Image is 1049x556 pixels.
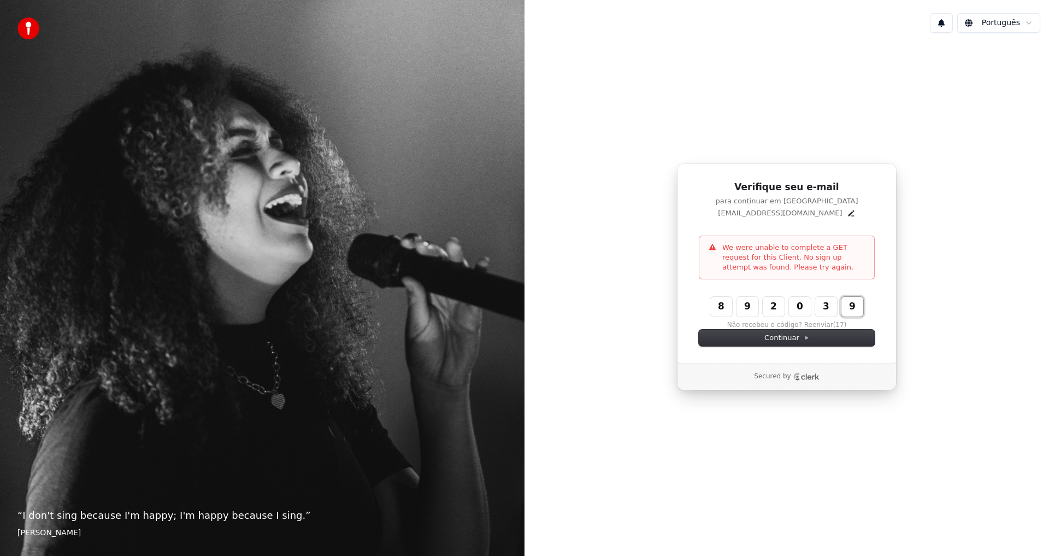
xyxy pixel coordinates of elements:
footer: [PERSON_NAME] [17,528,507,539]
a: Clerk logo [793,373,820,381]
h1: Verifique seu e-mail [699,181,875,194]
p: “ I don't sing because I'm happy; I'm happy because I sing. ” [17,508,507,523]
p: Secured by [754,372,791,381]
button: Continuar [699,330,875,346]
input: Enter verification code [710,297,885,317]
span: Continuar [764,333,809,343]
button: Edit [847,209,856,218]
img: youka [17,17,39,39]
p: [EMAIL_ADDRESS][DOMAIN_NAME] [718,208,842,218]
p: para continuar em [GEOGRAPHIC_DATA] [699,196,875,206]
p: We were unable to complete a GET request for this Client. No sign up attempt was found. Please tr... [722,243,865,272]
